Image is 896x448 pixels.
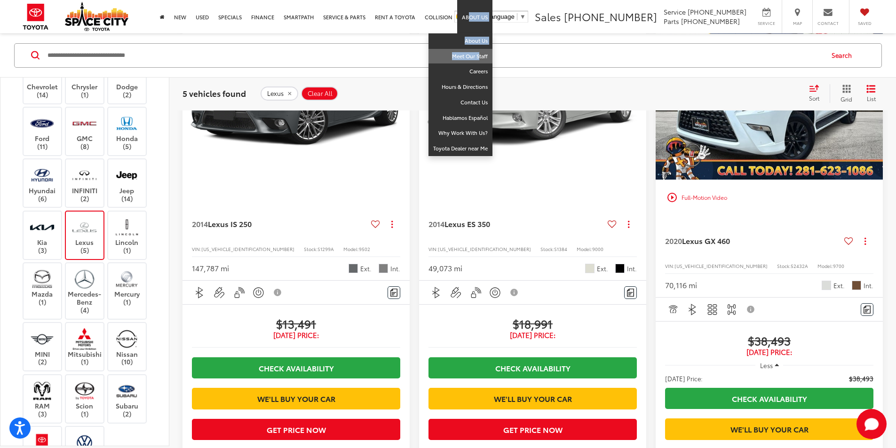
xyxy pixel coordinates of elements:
[428,419,637,440] button: Get Price Now
[428,316,637,330] span: $18,991
[428,126,492,141] a: Why Work With Us?
[29,112,55,134] img: Space City Toyota in Humble, TX)
[822,281,831,290] span: Starfire Pearl
[554,245,567,252] span: S1384
[29,328,55,350] img: Space City Toyota in Humble, TX)
[444,218,490,229] span: Lexus ES 350
[817,262,833,269] span: Model:
[665,388,873,409] a: Check Availability
[809,94,819,102] span: Sort
[856,409,887,439] svg: Start Chat
[428,245,438,252] span: VIN:
[192,316,400,330] span: $13,491
[664,16,679,26] span: Parts
[861,303,873,316] button: Comments
[66,164,104,202] label: INFINITI (2)
[777,262,791,269] span: Stock:
[592,245,603,252] span: 9000
[108,379,146,417] label: Subaru (2)
[428,141,492,156] a: Toyota Dealer near Me
[114,328,140,350] img: Space City Toyota in Humble, TX)
[756,20,777,26] span: Service
[192,419,400,440] button: Get Price Now
[665,262,674,269] span: VIN:
[192,263,229,274] div: 147,787 mi
[665,347,873,357] span: [DATE] Price:
[854,20,875,26] span: Saved
[233,287,245,299] img: Keyless Entry
[192,219,367,229] a: 2014Lexus IS 250
[468,13,515,20] span: Select Language
[24,112,62,150] label: Ford (11)
[857,233,873,249] button: Actions
[65,2,128,31] img: Space City Toyota
[620,216,637,232] button: Actions
[192,218,208,229] span: 2014
[665,280,697,291] div: 70,116 mi
[29,268,55,290] img: Space City Toyota in Humble, TX)
[66,268,104,314] label: Mercedes-Benz (4)
[755,357,784,374] button: Less
[674,262,768,269] span: [US_VEHICLE_IDENTIFICATION_NUMBER]
[665,418,873,440] a: We'll Buy Your Car
[681,16,740,26] span: [PHONE_NUMBER]
[71,216,97,238] img: Space City Toyota in Humble, TX)
[430,287,442,299] img: Bluetooth®
[66,112,104,150] label: GMC (8)
[791,262,808,269] span: 52432A
[665,333,873,347] span: $38,493
[682,235,730,246] span: Lexus GX 460
[304,245,317,252] span: Stock:
[71,328,97,350] img: Space City Toyota in Humble, TX)
[108,164,146,202] label: Jeep (14)
[114,112,140,134] img: Space City Toyota in Humble, TX)
[665,235,682,246] span: 2020
[214,287,225,299] img: Aux Input
[192,245,201,252] span: VIN:
[317,245,334,252] span: S1299A
[428,263,462,274] div: 49,073 mi
[71,112,97,134] img: Space City Toyota in Humble, TX)
[667,304,679,315] img: Adaptive Cruise Control
[428,33,492,49] a: About Us
[507,283,523,302] button: View Disclaimer
[597,264,608,273] span: Ext.
[428,110,492,126] a: Hablamos Español
[428,218,444,229] span: 2014
[428,357,637,378] a: Check Availability
[726,304,737,315] img: 4WD/AWD
[192,330,400,340] span: [DATE] Price:
[864,237,866,245] span: dropdown dots
[628,220,629,228] span: dropdown dots
[114,216,140,238] img: Space City Toyota in Humble, TX)
[706,304,718,315] img: 3rd Row Seating
[665,236,840,246] a: 2020Lexus GX 460
[71,379,97,401] img: Space City Toyota in Humble, TX)
[182,87,246,98] span: 5 vehicles found
[688,7,746,16] span: [PHONE_NUMBER]
[359,245,370,252] span: 9502
[192,357,400,378] a: Check Availability
[520,13,526,20] span: ▼
[859,84,883,102] button: List View
[71,164,97,186] img: Space City Toyota in Humble, TX)
[47,44,823,66] form: Search by Make, Model, or Keyword
[438,245,531,252] span: [US_VEHICLE_IDENTIFICATION_NUMBER]
[388,286,400,299] button: Comments
[24,216,62,254] label: Kia (3)
[517,13,517,20] span: ​
[428,330,637,340] span: [DATE] Price:
[66,379,104,417] label: Scion (1)
[384,216,400,232] button: Actions
[468,13,526,20] a: Select Language​
[627,264,637,273] span: Int.
[866,94,876,102] span: List
[470,287,482,299] img: Keyless Entry
[29,379,55,401] img: Space City Toyota in Humble, TX)
[787,20,808,26] span: Map
[201,245,294,252] span: [US_VEHICLE_IDENTIFICATION_NUMBER]
[624,286,637,299] button: Comments
[428,95,492,110] a: Contact Us
[267,89,284,97] span: Lexus
[24,268,62,306] label: Mazda (1)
